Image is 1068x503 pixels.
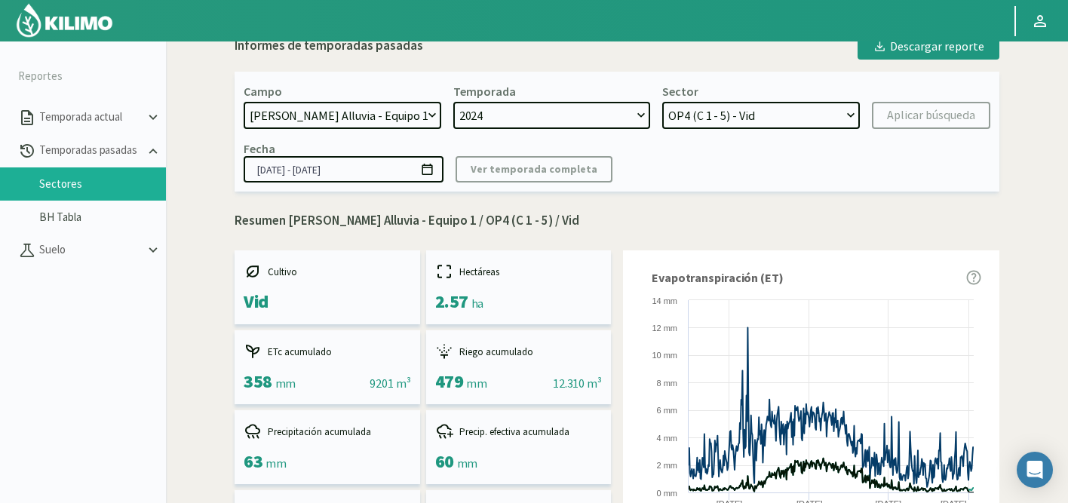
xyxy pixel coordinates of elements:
div: 12.310 m³ [553,374,602,392]
a: BH Tabla [39,210,166,224]
p: Temporada actual [36,109,145,126]
div: Campo [244,84,282,99]
text: 2 mm [657,461,678,470]
p: Suelo [36,241,145,259]
text: 8 mm [657,379,678,388]
text: 4 mm [657,434,678,443]
span: mm [457,455,477,471]
div: Informes de temporadas pasadas [235,36,423,56]
text: 0 mm [657,489,678,498]
kil-mini-card: report-summary-cards.ACCUMULATED_EFFECTIVE_PRECIPITATION [426,410,612,484]
div: Descargar reporte [873,37,984,55]
div: Sector [662,84,698,99]
p: Resumen [PERSON_NAME] Alluvia - Equipo 1 / OP4 (C 1 - 5) / Vid [235,211,999,231]
div: Hectáreas [435,262,603,281]
input: dd/mm/yyyy - dd/mm/yyyy [244,156,443,182]
div: Temporada [453,84,516,99]
span: 60 [435,449,454,473]
img: Kilimo [15,2,114,38]
text: 12 mm [652,324,677,333]
span: 2.57 [435,290,468,313]
span: ha [471,296,483,311]
div: Open Intercom Messenger [1017,452,1053,488]
div: Cultivo [244,262,411,281]
div: Riego acumulado [435,342,603,360]
div: Fecha [244,141,275,156]
span: mm [466,376,486,391]
kil-mini-card: report-summary-cards.ACCUMULATED_ETC [235,330,420,404]
div: Precipitación acumulada [244,422,411,440]
span: Evapotranspiración (ET) [652,268,784,287]
kil-mini-card: report-summary-cards.CROP [235,250,420,324]
kil-mini-card: report-summary-cards.ACCUMULATED_IRRIGATION [426,330,612,404]
text: 14 mm [652,296,677,305]
div: Precip. efectiva acumulada [435,422,603,440]
button: Descargar reporte [858,32,999,60]
span: 358 [244,370,272,393]
span: 479 [435,370,464,393]
div: 9201 m³ [370,374,410,392]
span: 63 [244,449,262,473]
a: Sectores [39,177,166,191]
span: mm [275,376,296,391]
div: ETc acumulado [244,342,411,360]
kil-mini-card: report-summary-cards.HECTARES [426,250,612,324]
kil-mini-card: report-summary-cards.ACCUMULATED_PRECIPITATION [235,410,420,484]
p: Temporadas pasadas [36,142,145,159]
span: Vid [244,290,269,313]
text: 6 mm [657,406,678,415]
text: 10 mm [652,351,677,360]
span: mm [265,455,286,471]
